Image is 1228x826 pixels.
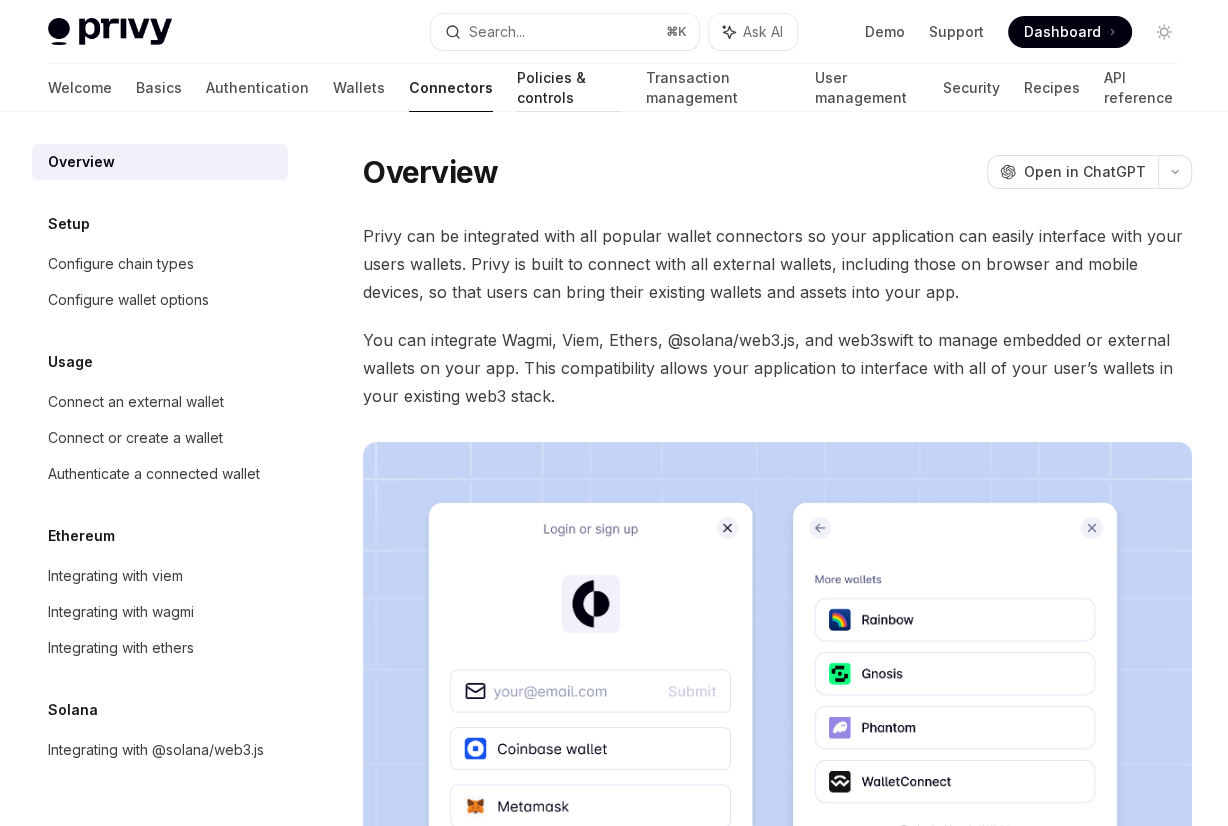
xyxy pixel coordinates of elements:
[987,155,1158,189] button: Open in ChatGPT
[48,350,93,374] h5: Usage
[32,594,288,630] a: Integrating with wagmi
[206,64,309,112] a: Authentication
[48,426,223,450] div: Connect or create a wallet
[743,22,783,42] span: Ask AI
[709,14,797,50] button: Ask AI
[32,630,288,666] a: Integrating with ethers
[48,564,183,588] div: Integrating with viem
[666,24,687,40] span: ⌘ K
[1008,16,1132,48] a: Dashboard
[48,698,98,722] h5: Solana
[929,22,984,42] a: Support
[1024,22,1101,42] span: Dashboard
[1024,162,1146,182] span: Open in ChatGPT
[48,252,194,276] div: Configure chain types
[1148,16,1180,48] button: Toggle dark mode
[942,64,999,112] a: Security
[32,282,288,318] a: Configure wallet options
[48,600,194,624] div: Integrating with wagmi
[363,326,1192,410] span: You can integrate Wagmi, Viem, Ethers, @solana/web3.js, and web3swift to manage embedded or exter...
[48,738,264,762] div: Integrating with @solana/web3.js
[32,732,288,768] a: Integrating with @solana/web3.js
[48,288,209,312] div: Configure wallet options
[136,64,182,112] a: Basics
[48,462,260,486] div: Authenticate a connected wallet
[815,64,918,112] a: User management
[48,18,172,46] img: light logo
[32,144,288,180] a: Overview
[431,14,700,50] button: Search...⌘K
[32,384,288,420] a: Connect an external wallet
[48,150,115,174] div: Overview
[48,64,112,112] a: Welcome
[48,212,90,236] h5: Setup
[865,22,905,42] a: Demo
[1023,64,1079,112] a: Recipes
[48,636,194,660] div: Integrating with ethers
[32,558,288,594] a: Integrating with viem
[646,64,791,112] a: Transaction management
[333,64,385,112] a: Wallets
[48,390,224,414] div: Connect an external wallet
[363,222,1192,306] span: Privy can be integrated with all popular wallet connectors so your application can easily interfa...
[32,246,288,282] a: Configure chain types
[48,524,115,548] h5: Ethereum
[469,20,525,44] div: Search...
[517,64,622,112] a: Policies & controls
[363,154,498,190] h1: Overview
[32,420,288,456] a: Connect or create a wallet
[1103,64,1180,112] a: API reference
[409,64,493,112] a: Connectors
[32,456,288,492] a: Authenticate a connected wallet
